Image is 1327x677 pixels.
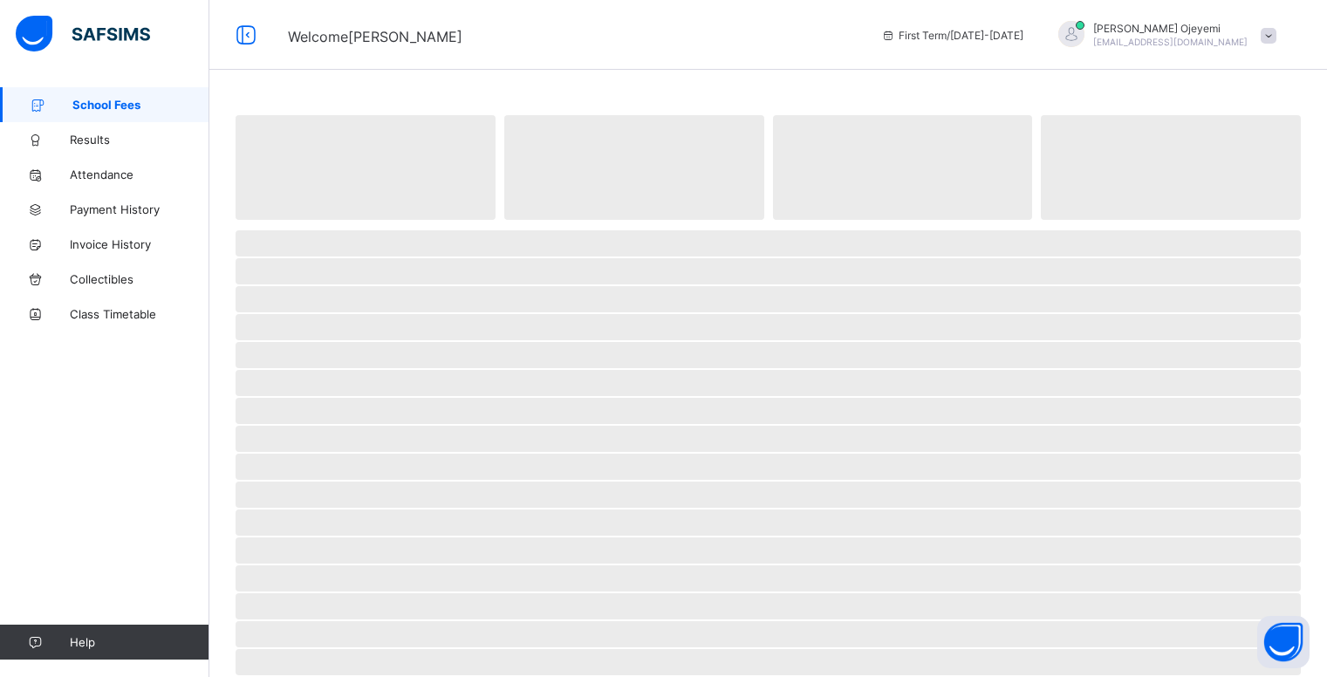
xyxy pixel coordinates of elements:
span: ‌ [236,509,1301,536]
span: ‌ [504,115,764,220]
span: Collectibles [70,272,209,286]
span: ‌ [236,649,1301,675]
span: School Fees [72,98,209,112]
span: [EMAIL_ADDRESS][DOMAIN_NAME] [1093,37,1248,47]
span: ‌ [236,115,496,220]
button: Open asap [1257,616,1310,668]
div: JonesOjeyemi [1041,21,1285,50]
span: ‌ [236,621,1301,647]
span: [PERSON_NAME] Ojeyemi [1093,22,1248,35]
span: Class Timetable [70,307,209,321]
span: Help [70,635,209,649]
span: Welcome [PERSON_NAME] [288,28,462,45]
span: ‌ [236,565,1301,592]
span: Invoice History [70,237,209,251]
span: Attendance [70,168,209,181]
span: ‌ [236,230,1301,256]
span: ‌ [236,454,1301,480]
span: ‌ [773,115,1033,220]
span: ‌ [236,426,1301,452]
span: ‌ [1041,115,1301,220]
span: ‌ [236,286,1301,312]
img: safsims [16,16,150,52]
span: ‌ [236,537,1301,564]
span: ‌ [236,398,1301,424]
span: Payment History [70,202,209,216]
span: ‌ [236,258,1301,284]
span: ‌ [236,593,1301,619]
span: session/term information [881,29,1023,42]
span: Results [70,133,209,147]
span: ‌ [236,482,1301,508]
span: ‌ [236,342,1301,368]
span: ‌ [236,314,1301,340]
span: ‌ [236,370,1301,396]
